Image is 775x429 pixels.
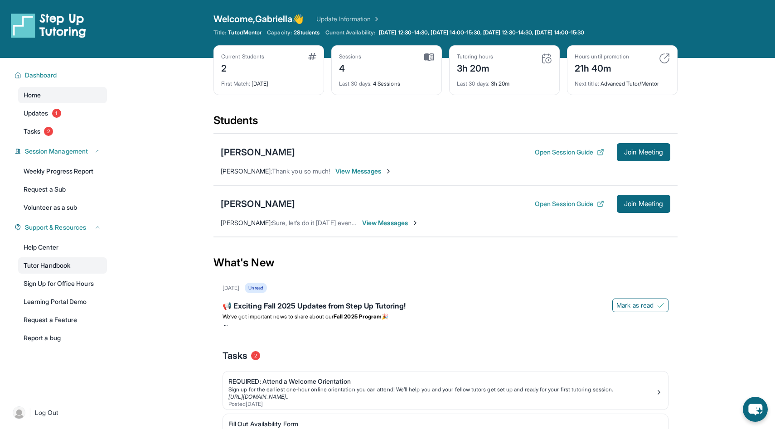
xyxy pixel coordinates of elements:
[221,146,295,159] div: [PERSON_NAME]
[18,105,107,121] a: Updates1
[541,53,552,64] img: card
[228,419,655,429] div: Fill Out Availability Form
[379,29,584,36] span: [DATE] 12:30-14:30, [DATE] 14:00-15:30, [DATE] 12:30-14:30, [DATE] 14:00-15:30
[267,29,292,36] span: Capacity:
[228,386,655,393] div: Sign up for the earliest one-hour online orientation you can attend! We’ll help you and your fell...
[213,113,678,133] div: Students
[457,80,489,87] span: Last 30 days :
[659,53,670,64] img: card
[382,313,388,320] span: 🎉
[575,53,629,60] div: Hours until promotion
[743,397,768,422] button: chat-button
[535,148,604,157] button: Open Session Guide
[457,75,552,87] div: 3h 20m
[223,313,334,320] span: We’ve got important news to share about our
[575,60,629,75] div: 21h 40m
[221,219,272,227] span: [PERSON_NAME] :
[457,60,493,75] div: 3h 20m
[272,219,360,227] span: Sure, let’s do it [DATE] evening
[334,313,382,320] strong: Fall 2025 Program
[575,80,599,87] span: Next title :
[25,147,88,156] span: Session Management
[251,351,260,360] span: 2
[616,301,654,310] span: Mark as read
[221,60,264,75] div: 2
[21,147,102,156] button: Session Management
[272,167,330,175] span: Thank you so much!
[339,75,434,87] div: 4 Sessions
[18,199,107,216] a: Volunteer as a sub
[18,163,107,179] a: Weekly Progress Report
[25,223,86,232] span: Support & Resources
[371,14,380,24] img: Chevron Right
[294,29,320,36] span: 2 Students
[18,123,107,140] a: Tasks2
[228,29,262,36] span: Tutor/Mentor
[228,377,655,386] div: REQUIRED: Attend a Welcome Orientation
[575,75,670,87] div: Advanced Tutor/Mentor
[228,393,289,400] a: [URL][DOMAIN_NAME]..
[339,53,362,60] div: Sessions
[213,13,304,25] span: Welcome, Gabriella 👋
[221,198,295,210] div: [PERSON_NAME]
[18,239,107,255] a: Help Center
[223,300,668,313] div: 📢 Exciting Fall 2025 Updates from Step Up Tutoring!
[308,53,316,60] img: card
[624,149,663,155] span: Join Meeting
[457,53,493,60] div: Tutoring hours
[24,109,48,118] span: Updates
[385,168,392,175] img: Chevron-Right
[362,218,419,227] span: View Messages
[44,127,53,136] span: 2
[612,299,668,312] button: Mark as read
[223,284,239,292] div: [DATE]
[245,283,266,293] div: Unread
[535,199,604,208] button: Open Session Guide
[617,143,670,161] button: Join Meeting
[213,29,226,36] span: Title:
[377,29,586,36] a: [DATE] 12:30-14:30, [DATE] 14:00-15:30, [DATE] 12:30-14:30, [DATE] 14:00-15:30
[13,406,25,419] img: user-img
[424,53,434,61] img: card
[29,407,31,418] span: |
[18,181,107,198] a: Request a Sub
[21,223,102,232] button: Support & Resources
[18,330,107,346] a: Report a bug
[11,13,86,38] img: logo
[35,408,58,417] span: Log Out
[617,195,670,213] button: Join Meeting
[21,71,102,80] button: Dashboard
[221,80,250,87] span: First Match :
[9,403,107,423] a: |Log Out
[221,53,264,60] div: Current Students
[228,400,655,408] div: Posted [DATE]
[325,29,375,36] span: Current Availability:
[624,201,663,207] span: Join Meeting
[339,60,362,75] div: 4
[24,127,40,136] span: Tasks
[412,219,419,227] img: Chevron-Right
[52,109,61,118] span: 1
[18,312,107,328] a: Request a Feature
[221,75,316,87] div: [DATE]
[221,167,272,175] span: [PERSON_NAME] :
[339,80,372,87] span: Last 30 days :
[223,371,668,410] a: REQUIRED: Attend a Welcome OrientationSign up for the earliest one-hour online orientation you ca...
[335,167,392,176] span: View Messages
[25,71,57,80] span: Dashboard
[223,349,247,362] span: Tasks
[18,275,107,292] a: Sign Up for Office Hours
[24,91,41,100] span: Home
[657,302,664,309] img: Mark as read
[18,87,107,103] a: Home
[316,14,380,24] a: Update Information
[18,257,107,274] a: Tutor Handbook
[213,243,678,283] div: What's New
[18,294,107,310] a: Learning Portal Demo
